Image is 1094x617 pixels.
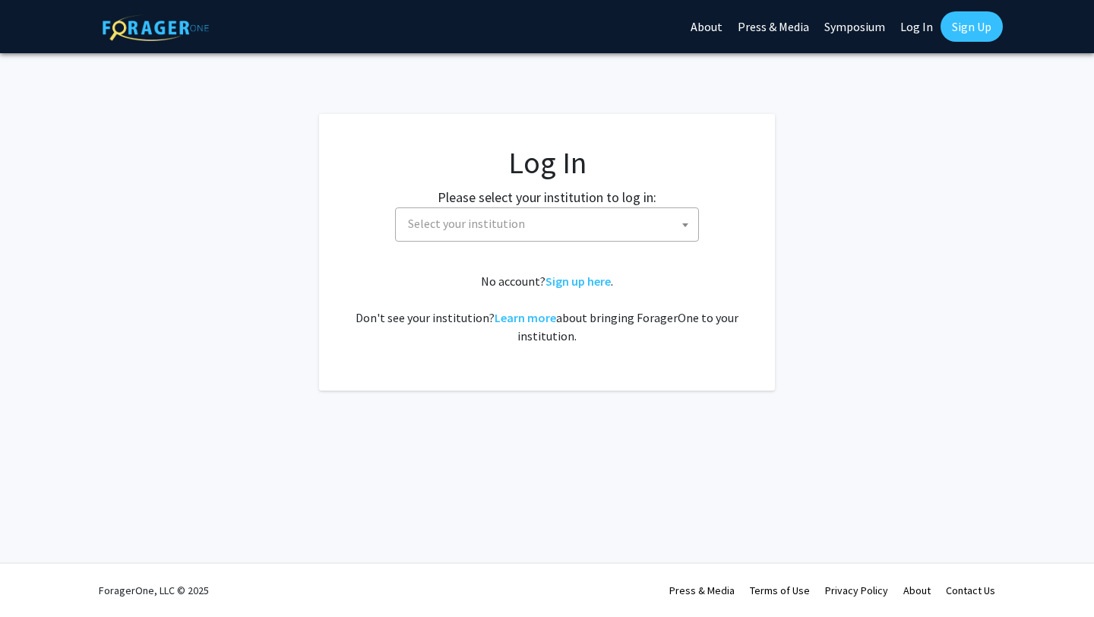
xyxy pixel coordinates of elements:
[438,187,656,207] label: Please select your institution to log in:
[750,584,810,597] a: Terms of Use
[103,14,209,41] img: ForagerOne Logo
[545,274,611,289] a: Sign up here
[408,216,525,231] span: Select your institution
[99,564,209,617] div: ForagerOne, LLC © 2025
[402,208,698,239] span: Select your institution
[395,207,699,242] span: Select your institution
[825,584,888,597] a: Privacy Policy
[349,272,745,345] div: No account? . Don't see your institution? about bringing ForagerOne to your institution.
[946,584,995,597] a: Contact Us
[349,144,745,181] h1: Log In
[495,310,556,325] a: Learn more about bringing ForagerOne to your institution
[669,584,735,597] a: Press & Media
[903,584,931,597] a: About
[941,11,1003,42] a: Sign Up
